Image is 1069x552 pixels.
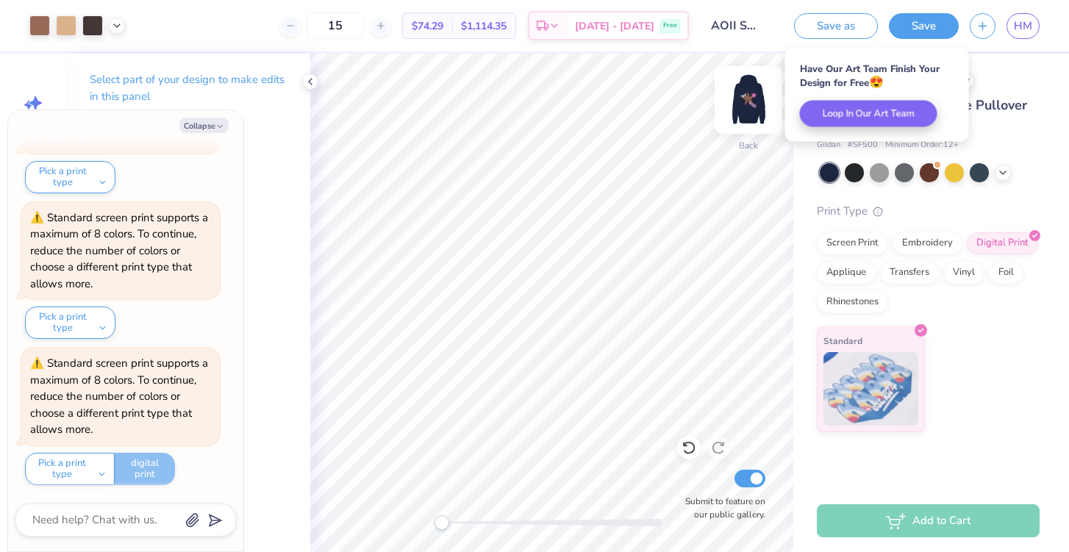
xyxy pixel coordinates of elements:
div: Standard screen print supports a maximum of 8 colors. To continue, reduce the number of colors or... [30,356,208,437]
img: Back [719,71,778,129]
p: Select part of your design to make edits in this panel [90,71,287,105]
label: Submit to feature on our public gallery. [677,495,765,521]
div: Embroidery [893,232,962,254]
span: $74.29 [412,18,443,34]
span: 😍 [869,74,884,90]
div: Transfers [880,262,939,284]
span: $1,114.35 [461,18,507,34]
span: Free [663,21,677,31]
span: [DATE] - [DATE] [575,18,654,34]
div: Foil [989,262,1023,284]
div: Print Type [817,203,1040,220]
div: Digital Print [967,232,1038,254]
button: Pick a print type [25,453,115,485]
button: Pick a print type [25,161,115,193]
span: HM [1014,18,1032,35]
div: Vinyl [943,262,984,284]
input: – – [307,12,364,39]
div: Standard screen print supports a maximum of 8 colors. To continue, reduce the number of colors or... [30,210,208,291]
div: Applique [817,262,876,284]
div: Rhinestones [817,291,888,313]
button: Pick a print type [25,307,115,339]
div: Have Our Art Team Finish Your Design for Free [800,62,954,90]
button: Collapse [179,118,229,133]
img: Standard [823,352,918,426]
div: Back [739,139,758,152]
span: Standard [823,333,862,348]
button: Save as [794,13,878,39]
div: Accessibility label [435,515,449,530]
div: Screen Print [817,232,888,254]
input: Untitled Design [700,11,772,40]
button: Loop In Our Art Team [800,101,937,127]
a: HM [1007,13,1040,39]
button: Save [889,13,959,39]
